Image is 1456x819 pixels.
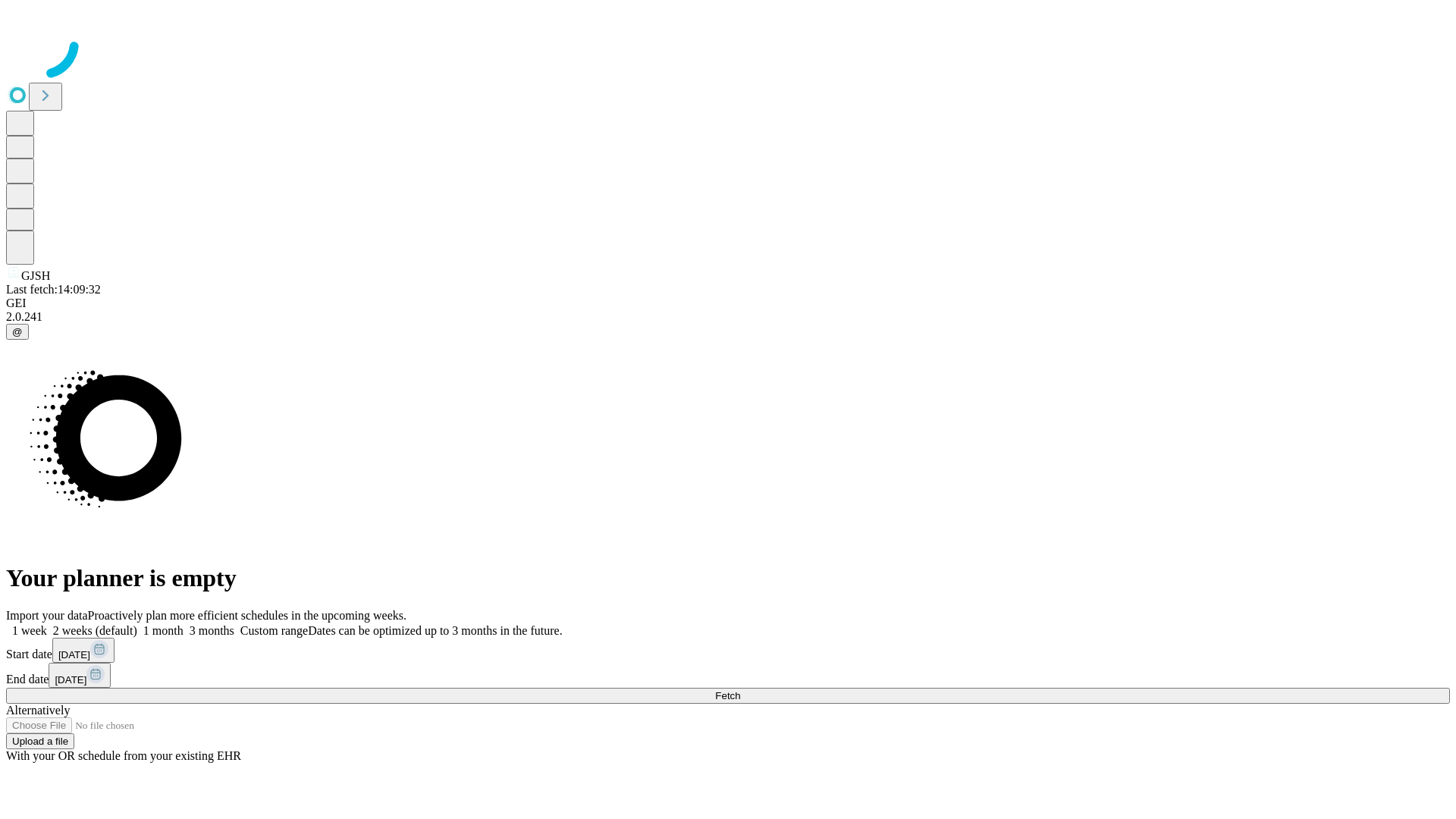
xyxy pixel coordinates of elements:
[6,324,29,340] button: @
[6,733,74,749] button: Upload a file
[6,283,101,296] span: Last fetch: 14:09:32
[6,749,241,762] span: With your OR schedule from your existing EHR
[6,663,1450,688] div: End date
[240,624,308,637] span: Custom range
[12,326,23,337] span: @
[49,663,111,688] button: [DATE]
[190,624,234,637] span: 3 months
[52,638,115,663] button: [DATE]
[6,297,1450,310] div: GEI
[143,624,184,637] span: 1 month
[58,649,90,661] span: [DATE]
[12,624,47,637] span: 1 week
[53,624,137,637] span: 2 weeks (default)
[6,688,1450,704] button: Fetch
[308,624,562,637] span: Dates can be optimized up to 3 months in the future.
[6,609,88,622] span: Import your data
[6,564,1450,592] h1: Your planner is empty
[6,704,70,717] span: Alternatively
[55,674,86,686] span: [DATE]
[6,638,1450,663] div: Start date
[88,609,406,622] span: Proactively plan more efficient schedules in the upcoming weeks.
[715,690,740,701] span: Fetch
[6,310,1450,324] div: 2.0.241
[21,269,50,282] span: GJSH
